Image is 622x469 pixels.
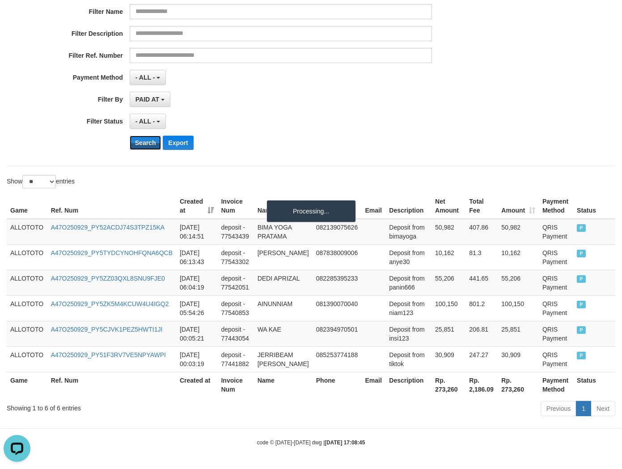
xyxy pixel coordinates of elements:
[218,372,254,397] th: Invoice Num
[7,270,47,295] td: ALLOTOTO
[577,275,586,283] span: PAID
[539,244,573,270] td: QRIS Payment
[176,219,218,245] td: [DATE] 06:14:51
[465,219,498,245] td: 407.86
[385,244,432,270] td: Deposit from anye30
[573,193,615,219] th: Status
[51,300,169,307] a: A47O250929_PY5ZK5M4KCUW4U4IGQ2
[432,321,465,346] td: 25,851
[313,244,362,270] td: 087838009006
[135,74,155,81] span: - ALL -
[313,219,362,245] td: 082139075626
[7,219,47,245] td: ALLOTOTO
[51,249,173,256] a: A47O250929_PY5TYDCYNOHFQNA6QCB
[7,400,253,413] div: Showing 1 to 6 of 6 entries
[313,346,362,372] td: 085253774188
[385,346,432,372] td: Deposit from tiktok
[218,219,254,245] td: deposit - 77543439
[541,401,576,416] a: Previous
[465,372,498,397] th: Rp. 2,186.09
[218,270,254,295] td: deposit - 77542051
[577,250,586,257] span: PAID
[539,270,573,295] td: QRIS Payment
[591,401,615,416] a: Next
[325,439,365,446] strong: [DATE] 17:08:45
[498,219,539,245] td: 50,982
[362,372,386,397] th: Email
[385,295,432,321] td: Deposit from niam123
[577,326,586,334] span: PAID
[218,193,254,219] th: Invoice Num
[539,295,573,321] td: QRIS Payment
[130,70,166,85] button: - ALL -
[51,326,163,333] a: A47O250929_PY5CJVK1PEZ5HWTI1JI
[498,295,539,321] td: 100,150
[432,346,465,372] td: 30,909
[539,193,573,219] th: Payment Method
[7,346,47,372] td: ALLOTOTO
[7,321,47,346] td: ALLOTOTO
[432,244,465,270] td: 10,162
[498,244,539,270] td: 10,162
[498,346,539,372] td: 30,909
[432,270,465,295] td: 55,206
[130,136,161,150] button: Search
[47,372,176,397] th: Ref. Num
[254,295,313,321] td: AINUNNIAM
[130,114,166,129] button: - ALL -
[573,372,615,397] th: Status
[7,193,47,219] th: Game
[130,92,170,107] button: PAID AT
[465,346,498,372] td: 247.27
[539,321,573,346] td: QRIS Payment
[254,270,313,295] td: DEDI APRIZAL
[176,295,218,321] td: [DATE] 05:54:26
[432,193,465,219] th: Net Amount
[577,352,586,359] span: PAID
[254,346,313,372] td: JERRIBEAM [PERSON_NAME]
[218,321,254,346] td: deposit - 77443054
[576,401,591,416] a: 1
[498,270,539,295] td: 55,206
[539,372,573,397] th: Payment Method
[176,244,218,270] td: [DATE] 06:13:43
[176,321,218,346] td: [DATE] 00:05:21
[218,295,254,321] td: deposit - 77540853
[254,193,313,219] th: Name
[465,244,498,270] td: 81.3
[313,193,362,219] th: Phone
[498,372,539,397] th: Rp. 273,260
[313,270,362,295] td: 082285395233
[385,372,432,397] th: Description
[385,193,432,219] th: Description
[254,321,313,346] td: WA KAE
[7,295,47,321] td: ALLOTOTO
[135,118,155,125] span: - ALL -
[7,175,75,188] label: Show entries
[432,295,465,321] td: 100,150
[577,224,586,232] span: PAID
[7,244,47,270] td: ALLOTOTO
[539,346,573,372] td: QRIS Payment
[163,136,193,150] button: Export
[254,244,313,270] td: [PERSON_NAME]
[539,219,573,245] td: QRIS Payment
[4,4,30,30] button: Open LiveChat chat widget
[7,372,47,397] th: Game
[254,372,313,397] th: Name
[465,321,498,346] td: 206.81
[47,193,176,219] th: Ref. Num
[267,200,356,222] div: Processing...
[465,193,498,219] th: Total Fee
[465,295,498,321] td: 801.2
[385,219,432,245] td: Deposit from bimayoga
[257,439,365,446] small: code © [DATE]-[DATE] dwg |
[51,224,165,231] a: A47O250929_PY52ACDJ74S3TPZ15KA
[218,244,254,270] td: deposit - 77543302
[176,346,218,372] td: [DATE] 00:03:19
[313,321,362,346] td: 082394970501
[313,295,362,321] td: 081390070040
[135,96,159,103] span: PAID AT
[432,372,465,397] th: Rp. 273,260
[254,219,313,245] td: BIMA YOGA PRATAMA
